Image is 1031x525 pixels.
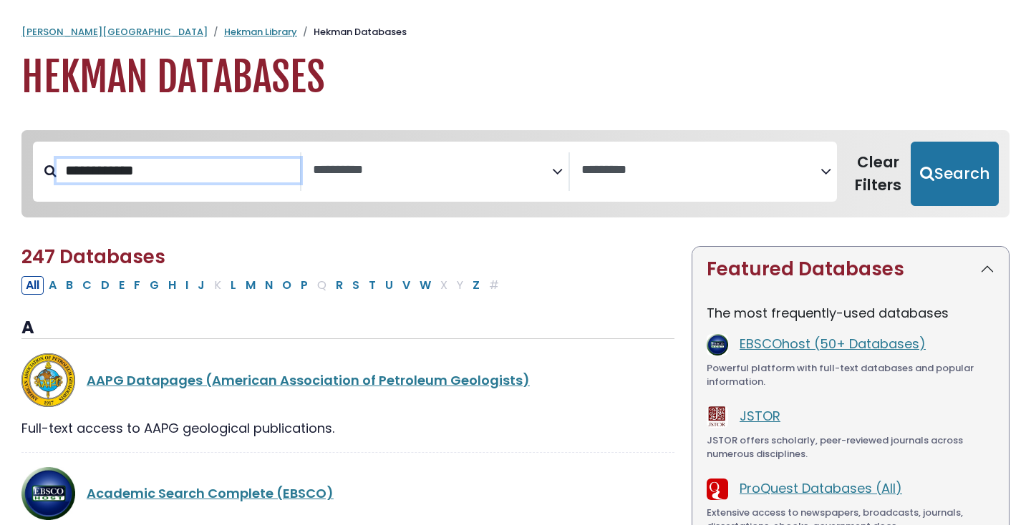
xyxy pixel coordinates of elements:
a: Hekman Library [224,25,297,39]
button: Filter Results W [415,276,435,295]
textarea: Search [581,163,821,178]
button: Filter Results N [261,276,277,295]
p: The most frequently-used databases [707,303,994,323]
button: Filter Results O [278,276,296,295]
a: EBSCOhost (50+ Databases) [740,335,926,353]
button: Filter Results J [193,276,209,295]
button: Filter Results U [381,276,397,295]
a: Academic Search Complete (EBSCO) [87,484,334,502]
button: Filter Results L [226,276,241,295]
button: Filter Results B [62,276,77,295]
button: Filter Results I [181,276,193,295]
button: Clear Filters [846,142,911,206]
div: JSTOR offers scholarly, peer-reviewed journals across numerous disciplines. [707,433,994,461]
input: Search database by title or keyword [57,159,300,182]
span: 247 Databases [21,244,165,270]
nav: breadcrumb [21,25,1010,39]
button: Featured Databases [692,247,1009,292]
h3: A [21,318,674,339]
a: ProQuest Databases (All) [740,479,902,497]
button: Filter Results D [97,276,114,295]
h1: Hekman Databases [21,54,1010,102]
button: Filter Results A [44,276,61,295]
button: Filter Results M [241,276,260,295]
a: JSTOR [740,407,780,425]
button: Filter Results C [78,276,96,295]
button: Filter Results F [130,276,145,295]
nav: Search filters [21,130,1010,217]
button: Filter Results R [331,276,347,295]
button: Filter Results T [364,276,380,295]
textarea: Search [313,163,552,178]
button: All [21,276,44,295]
button: Filter Results V [398,276,415,295]
a: [PERSON_NAME][GEOGRAPHIC_DATA] [21,25,208,39]
button: Filter Results S [348,276,364,295]
button: Filter Results P [296,276,312,295]
button: Filter Results Z [468,276,484,295]
li: Hekman Databases [297,25,407,39]
button: Filter Results E [115,276,129,295]
div: Powerful platform with full-text databases and popular information. [707,361,994,389]
button: Filter Results G [145,276,163,295]
button: Filter Results H [164,276,180,295]
div: Full-text access to AAPG geological publications. [21,418,674,438]
button: Submit for Search Results [911,142,999,206]
div: Alpha-list to filter by first letter of database name [21,275,505,293]
a: AAPG Datapages (American Association of Petroleum Geologists) [87,371,530,389]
